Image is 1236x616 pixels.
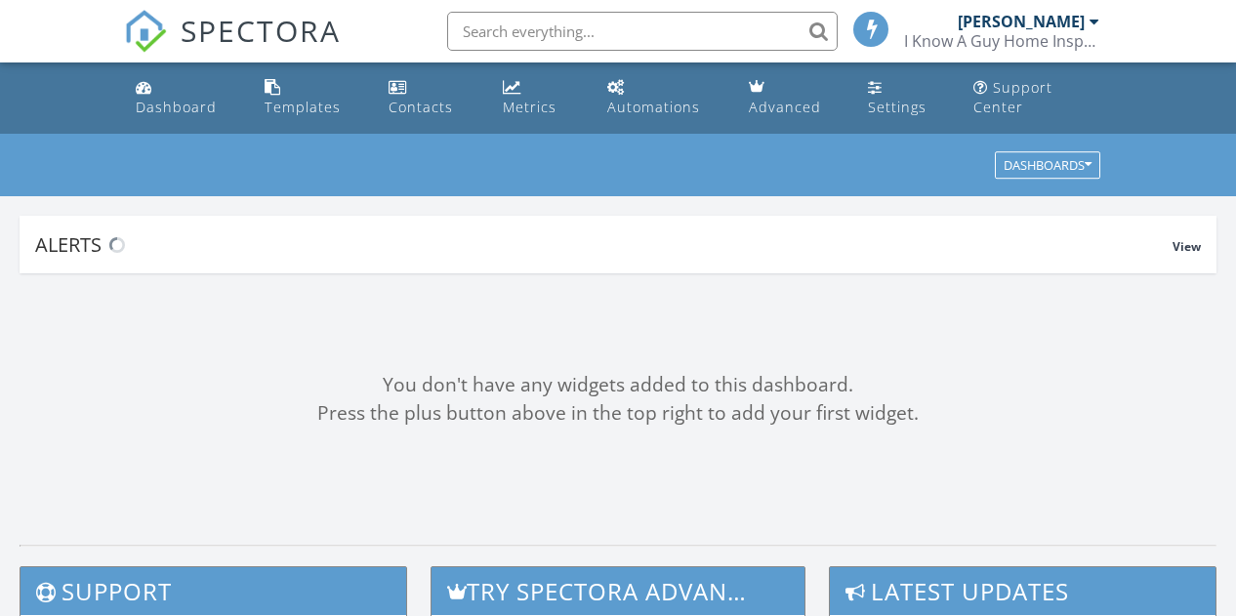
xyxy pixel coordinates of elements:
span: SPECTORA [181,10,341,51]
a: Settings [860,70,950,126]
a: Metrics [495,70,584,126]
div: Press the plus button above in the top right to add your first widget. [20,399,1216,428]
a: Templates [257,70,365,126]
button: Dashboards [995,152,1100,180]
div: Metrics [503,98,556,116]
h3: Support [21,567,406,615]
div: Automations [607,98,700,116]
div: Settings [868,98,927,116]
div: I Know A Guy Home Inspections LLC [904,31,1099,51]
img: The Best Home Inspection Software - Spectora [124,10,167,53]
a: SPECTORA [124,26,341,67]
span: View [1173,238,1201,255]
div: Dashboards [1004,159,1092,173]
div: Alerts [35,231,1173,258]
a: Dashboard [128,70,241,126]
a: Support Center [966,70,1109,126]
h3: Latest Updates [830,567,1215,615]
div: Support Center [973,78,1052,116]
input: Search everything... [447,12,838,51]
div: Advanced [749,98,821,116]
div: You don't have any widgets added to this dashboard. [20,371,1216,399]
div: [PERSON_NAME] [958,12,1085,31]
a: Automations (Basic) [599,70,724,126]
div: Dashboard [136,98,217,116]
div: Contacts [389,98,453,116]
div: Templates [265,98,341,116]
h3: Try spectora advanced [DATE] [432,567,805,615]
a: Advanced [741,70,845,126]
a: Contacts [381,70,480,126]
